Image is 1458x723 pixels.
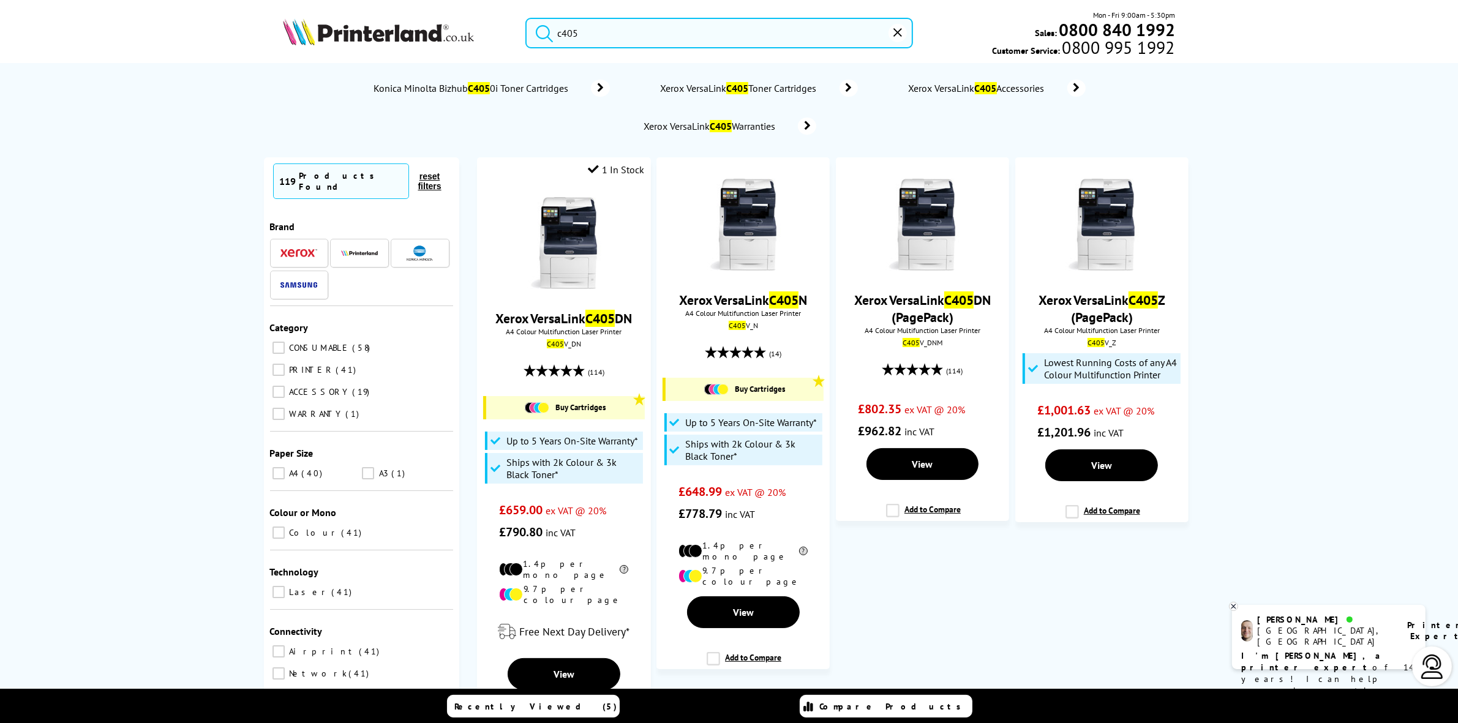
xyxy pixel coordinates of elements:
[1037,402,1091,418] span: £1,001.63
[1241,620,1253,642] img: ashley-livechat.png
[508,658,620,690] a: View
[499,558,628,580] li: 1.4p per mono page
[272,408,285,420] input: WARRANTY 1
[820,701,968,712] span: Compare Products
[1065,505,1140,528] label: Add to Compare
[287,668,348,679] span: Network
[1129,291,1158,309] mark: C405
[993,42,1175,56] span: Customer Service:
[447,695,620,717] a: Recently Viewed (5)
[1061,42,1175,53] span: 0800 995 1992
[270,220,295,233] span: Brand
[725,486,786,498] span: ex VAT @ 20%
[287,468,301,479] span: A4
[283,18,510,48] a: Printerland Logo
[907,82,1049,94] span: Xerox VersaLink Accessories
[492,402,638,413] a: Buy Cartridges
[499,583,628,605] li: 9.7p per colour page
[391,468,408,479] span: 1
[845,338,1000,347] div: V_DNM
[353,386,373,397] span: 19
[1044,356,1178,381] span: Lowest Running Costs of any A4 Colour Multifunction Printer
[1241,650,1384,673] b: I'm [PERSON_NAME], a printer expert
[975,82,997,94] mark: C405
[946,359,963,383] span: (114)
[272,342,285,354] input: CONSUMABLE 58
[585,310,615,327] mark: C405
[729,321,746,330] mark: C405
[519,624,629,639] span: Free Next Day Delivery*
[642,120,780,132] span: Xerox VersaLink Warranties
[287,364,335,375] span: PRINTER
[554,668,574,680] span: View
[287,586,331,598] span: Laser
[1045,449,1158,481] a: View
[588,361,604,384] span: (114)
[372,80,610,97] a: Konica Minolta BizhubC4050i Toner Cartridges
[858,423,901,439] span: £962.82
[686,416,817,429] span: Up to 5 Years On-Site Warranty*
[704,384,729,395] img: Cartridges
[663,309,824,318] span: A4 Colour Multifunction Laser Printer
[287,408,345,419] span: WARRANTY
[272,467,285,479] input: A4 40
[299,170,403,192] div: Products Found
[336,364,359,375] span: 41
[672,384,817,395] a: Buy Cartridges
[506,435,638,447] span: Up to 5 Years On-Site Warranty*
[525,18,912,48] input: Search product or
[1059,18,1175,41] b: 0800 840 1992
[1037,424,1091,440] span: £1,201.96
[842,326,1003,335] span: A4 Colour Multifunction Laser Printer
[468,82,490,94] mark: C405
[903,338,920,347] mark: C405
[359,646,383,657] span: 41
[642,118,816,135] a: Xerox VersaLinkC405Warranties
[546,526,576,539] span: inc VAT
[376,468,390,479] span: A3
[725,508,755,520] span: inc VAT
[1039,291,1165,326] a: Xerox VersaLinkC405Z (PagePack)
[769,291,799,309] mark: C405
[1093,9,1175,21] span: Mon - Fri 9:00am - 5:30pm
[854,291,991,326] a: Xerox VersaLinkC405DN (PagePack)
[353,342,374,353] span: 58
[1057,24,1175,36] a: 0800 840 1992
[280,249,317,257] img: Xerox
[270,447,314,459] span: Paper Size
[287,646,358,657] span: Airprint
[270,506,337,519] span: Colour or Mono
[499,524,543,540] span: £790.80
[280,282,317,288] img: Samsung
[686,438,819,462] span: Ships with 2k Colour & 3k Black Toner*
[547,339,564,348] mark: C405
[486,339,641,348] div: V_DN
[407,245,433,261] img: Konica Minolta
[283,18,474,45] img: Printerland Logo
[409,171,449,192] button: reset filters
[341,250,378,256] img: Printerland
[733,606,754,618] span: View
[525,402,549,413] img: Cartridges
[346,408,363,419] span: 1
[687,596,800,628] a: View
[272,667,285,680] input: Network 41
[1088,338,1105,347] mark: C405
[1035,27,1057,39] span: Sales:
[546,504,606,517] span: ex VAT @ 20%
[272,586,285,598] input: Laser 41
[710,120,732,132] mark: C405
[678,565,808,587] li: 9.7p per colour page
[1258,625,1392,647] div: [GEOGRAPHIC_DATA], [GEOGRAPHIC_DATA]
[287,386,351,397] span: ACCESSORY
[1094,405,1154,417] span: ex VAT @ 20%
[1241,650,1416,708] p: of 14 years! I can help you choose the right product
[272,386,285,398] input: ACCESSORY 19
[483,615,644,649] div: modal_delivery
[697,179,789,271] img: C405-Front-small.jpg
[678,484,722,500] span: £648.99
[495,310,632,327] a: Xerox VersaLinkC405DN
[272,364,285,376] input: PRINTER 41
[332,586,355,598] span: 41
[588,163,645,176] div: 1 In Stock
